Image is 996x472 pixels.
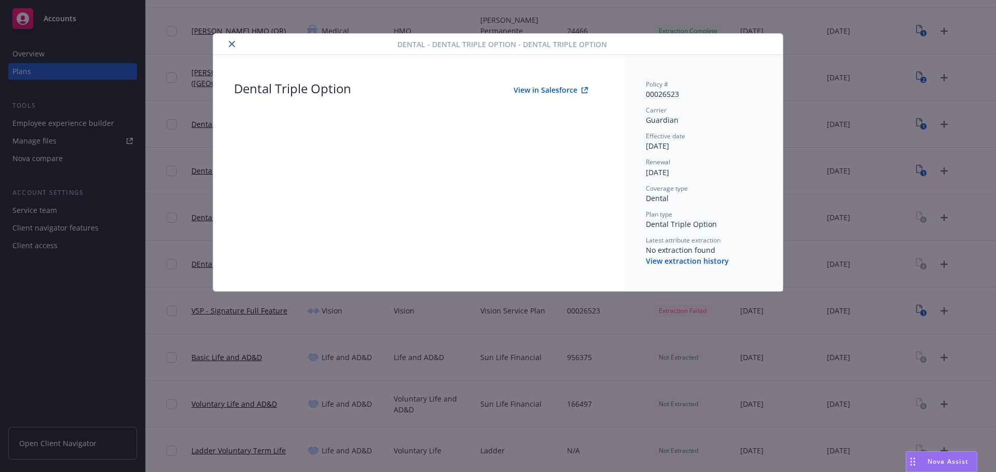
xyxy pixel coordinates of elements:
span: Nova Assist [928,457,969,466]
button: close [226,38,238,50]
div: No extraction found [646,245,762,255]
span: Dental - Dental Triple Option - Dental Triple Option [397,39,607,50]
div: Dental Triple Option [234,80,351,101]
span: Coverage type [646,184,688,193]
div: Dental Triple Option [646,219,762,230]
button: Nova Assist [906,451,977,472]
button: View in Salesforce [497,80,604,101]
span: Latest attribute extraction [646,236,721,245]
div: Guardian [646,115,762,125]
div: [DATE] [646,140,762,151]
span: Effective date [646,132,685,140]
div: [DATE] [646,167,762,178]
div: Dental [646,193,762,204]
span: Policy # [646,80,668,89]
div: 00026523 [646,89,762,99]
span: Plan type [646,210,672,219]
span: Carrier [646,106,667,115]
button: View extraction history [646,256,729,266]
div: Drag to move [906,452,919,471]
span: Renewal [646,158,670,166]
